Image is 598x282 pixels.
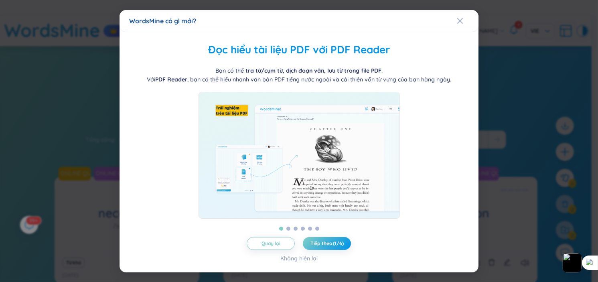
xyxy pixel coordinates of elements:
span: Quay lại [261,240,280,246]
span: Bạn có thể . Với , bạn có thể hiểu nhanh văn bản PDF tiếng nước ngoài và cải thiện vốn từ vựng củ... [147,67,451,83]
div: Không hiện lại [280,254,318,262]
button: 2 [287,226,291,230]
h2: Đọc hiểu tài liệu PDF với PDF Reader [129,42,469,58]
button: 1 [280,226,284,230]
button: 3 [294,226,298,230]
button: 4 [301,226,305,230]
button: 5 [308,226,312,230]
button: 6 [316,226,320,230]
b: tra từ/cụm từ, dịch đoạn văn, lưu từ trong file PDF [245,67,381,74]
button: Close [457,10,478,32]
button: Tiếp theo (1/6) [303,237,351,250]
button: Quay lại [247,237,295,250]
span: Tiếp theo (1/6) [310,240,344,246]
div: WordsMine có gì mới? [129,16,469,25]
b: PDF Reader [155,75,187,83]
